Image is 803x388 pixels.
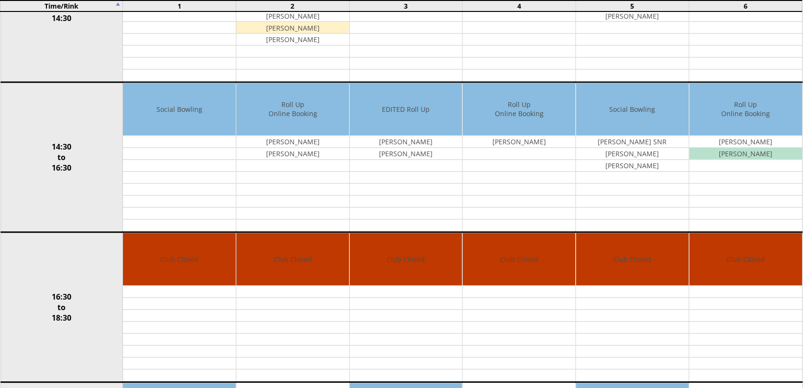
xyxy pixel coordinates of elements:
td: Roll Up Online Booking [690,83,803,136]
td: 14:30 to 16:30 [0,83,123,233]
td: [PERSON_NAME] [463,136,576,148]
td: [PERSON_NAME] [236,148,349,160]
td: [PERSON_NAME] [236,10,349,22]
td: 2 [236,0,349,11]
td: [PERSON_NAME] [236,136,349,148]
td: [PERSON_NAME] [576,160,689,172]
td: Club Closed [123,233,236,286]
td: [PERSON_NAME] [350,136,463,148]
td: 6 [689,0,803,11]
td: 4 [463,0,576,11]
td: EDITED Roll Up [350,83,463,136]
td: 16:30 to 18:30 [0,233,123,383]
td: Club Closed [350,233,463,286]
td: Club Closed [576,233,689,286]
td: 5 [576,0,689,11]
td: 1 [123,0,236,11]
td: [PERSON_NAME] [236,22,349,34]
td: Social Bowling [576,83,689,136]
td: [PERSON_NAME] [350,148,463,160]
td: [PERSON_NAME] [690,148,803,160]
td: [PERSON_NAME] [236,34,349,46]
td: Club Closed [463,233,576,286]
td: Time/Rink [0,0,123,11]
td: Roll Up Online Booking [236,83,349,136]
td: [PERSON_NAME] [690,136,803,148]
td: [PERSON_NAME] [576,148,689,160]
td: Club Closed [236,233,349,286]
td: Social Bowling [123,83,236,136]
td: [PERSON_NAME] SNR [576,136,689,148]
td: [PERSON_NAME] [576,10,689,22]
td: 3 [349,0,463,11]
td: Roll Up Online Booking [463,83,576,136]
td: Club Closed [690,233,803,286]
